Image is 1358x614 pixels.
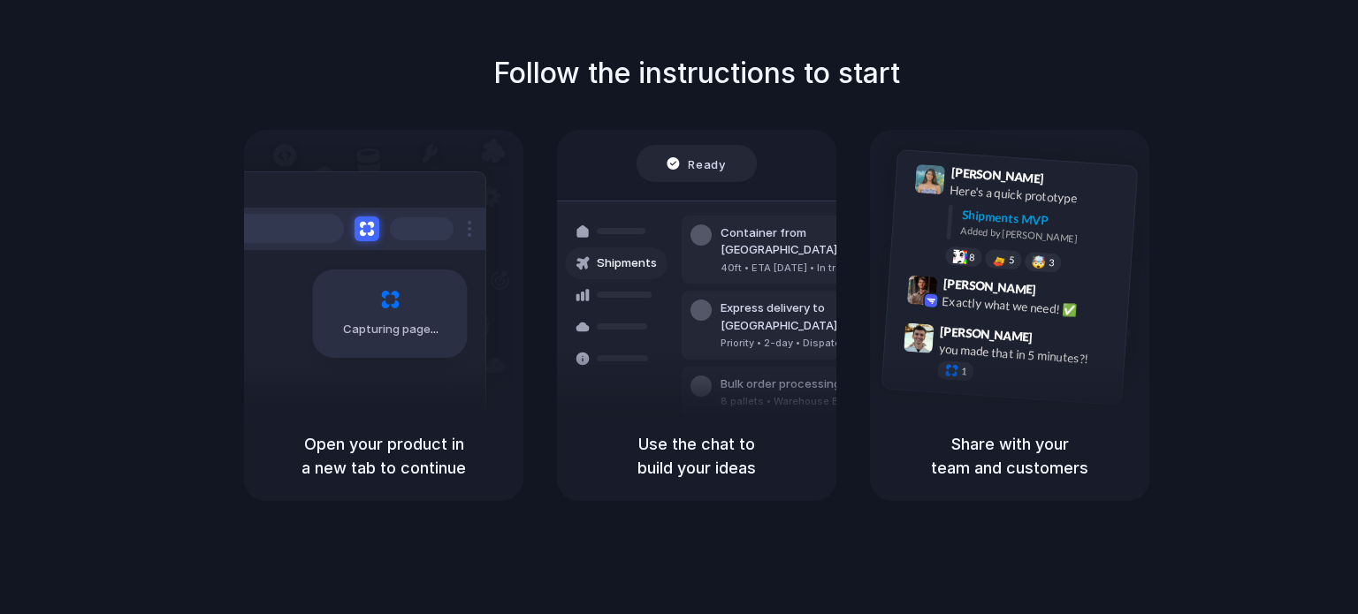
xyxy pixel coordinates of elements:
h5: Open your product in a new tab to continue [265,432,502,480]
span: 9:47 AM [1038,330,1074,351]
div: Exactly what we need! ✅ [942,292,1118,322]
div: Bulk order processing [721,375,885,393]
div: 40ft • ETA [DATE] • In transit [721,261,912,276]
span: 9:41 AM [1049,171,1086,192]
div: you made that in 5 minutes?! [938,339,1115,369]
div: Here's a quick prototype [950,180,1126,210]
span: 3 [1049,258,1055,268]
h5: Use the chat to build your ideas [578,432,815,480]
div: Priority • 2-day • Dispatched [721,336,912,351]
div: Shipments MVP [961,205,1125,234]
div: 8 pallets • Warehouse B • Packed [721,394,885,409]
span: [PERSON_NAME] [950,163,1044,188]
span: 9:42 AM [1041,282,1078,303]
span: Ready [689,155,726,172]
span: Shipments [597,254,657,272]
span: [PERSON_NAME] [942,273,1036,299]
span: 5 [1009,254,1015,264]
div: Container from [GEOGRAPHIC_DATA] [721,224,912,259]
h1: Follow the instructions to start [493,52,900,95]
span: Capturing page [343,321,441,338]
div: Express delivery to [GEOGRAPHIC_DATA] [721,299,912,334]
div: 🤯 [1032,255,1047,269]
span: 1 [961,367,967,376]
h5: Share with your team and customers [891,432,1128,480]
div: Added by [PERSON_NAME] [960,224,1123,249]
span: [PERSON_NAME] [940,321,1034,346]
span: 8 [969,252,975,262]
